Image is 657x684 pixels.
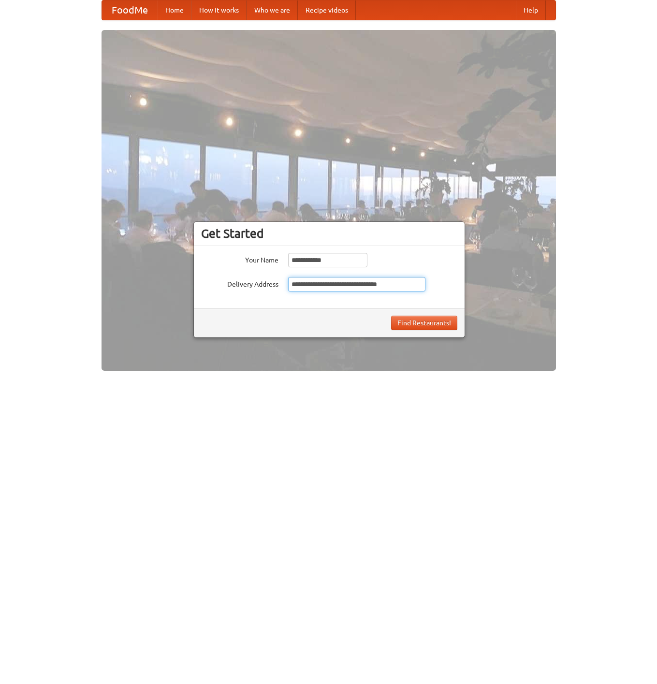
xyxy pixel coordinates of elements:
h3: Get Started [201,226,457,241]
a: Help [516,0,546,20]
a: Who we are [247,0,298,20]
a: Home [158,0,191,20]
label: Delivery Address [201,277,278,289]
label: Your Name [201,253,278,265]
a: How it works [191,0,247,20]
a: FoodMe [102,0,158,20]
button: Find Restaurants! [391,316,457,330]
a: Recipe videos [298,0,356,20]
